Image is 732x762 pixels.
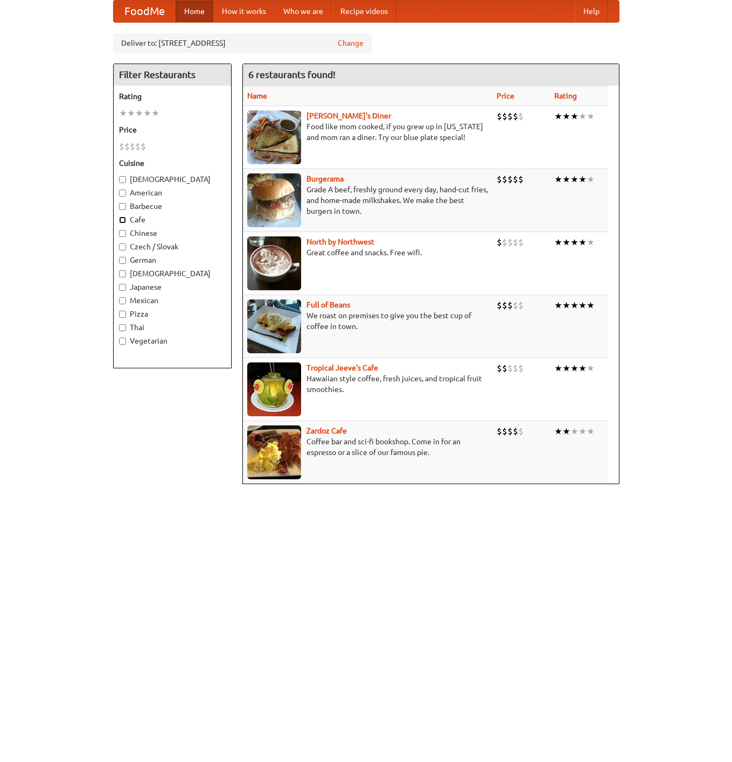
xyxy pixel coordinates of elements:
[119,158,226,169] h5: Cuisine
[113,33,372,53] div: Deliver to: [STREET_ADDRESS]
[119,295,226,306] label: Mexican
[518,362,524,374] li: $
[247,425,301,479] img: zardoz.jpg
[248,69,336,80] ng-pluralize: 6 restaurants found!
[306,237,374,246] a: North by Northwest
[497,173,502,185] li: $
[554,299,562,311] li: ★
[119,270,126,277] input: [DEMOGRAPHIC_DATA]
[507,425,513,437] li: $
[306,174,344,183] a: Burgerama
[497,299,502,311] li: $
[247,299,301,353] img: beans.jpg
[135,107,143,119] li: ★
[151,107,159,119] li: ★
[119,216,126,223] input: Cafe
[247,121,488,143] p: Food like mom cooked, if you grew up in [US_STATE] and mom ran a diner. Try our blue plate special!
[119,324,126,331] input: Thai
[135,141,141,152] li: $
[562,236,570,248] li: ★
[119,243,126,250] input: Czech / Slovak
[554,92,577,100] a: Rating
[119,322,226,333] label: Thai
[119,124,226,135] h5: Price
[127,107,135,119] li: ★
[119,309,226,319] label: Pizza
[119,141,124,152] li: $
[119,257,126,264] input: German
[119,241,226,252] label: Czech / Slovak
[587,425,595,437] li: ★
[554,425,562,437] li: ★
[306,427,347,435] a: Zardoz Cafe
[247,110,301,164] img: sallys.jpg
[513,299,518,311] li: $
[513,425,518,437] li: $
[124,141,130,152] li: $
[578,362,587,374] li: ★
[554,236,562,248] li: ★
[306,111,391,120] b: [PERSON_NAME]'s Diner
[114,1,176,22] a: FoodMe
[513,236,518,248] li: $
[587,236,595,248] li: ★
[119,338,126,345] input: Vegetarian
[502,236,507,248] li: $
[119,297,126,304] input: Mexican
[247,92,267,100] a: Name
[578,110,587,122] li: ★
[518,173,524,185] li: $
[554,110,562,122] li: ★
[513,173,518,185] li: $
[562,299,570,311] li: ★
[119,228,226,239] label: Chinese
[507,236,513,248] li: $
[502,425,507,437] li: $
[587,362,595,374] li: ★
[119,190,126,197] input: American
[497,110,502,122] li: $
[502,299,507,311] li: $
[554,362,562,374] li: ★
[518,236,524,248] li: $
[247,373,488,395] p: Hawaiian style coffee, fresh juices, and tropical fruit smoothies.
[502,173,507,185] li: $
[507,110,513,122] li: $
[578,299,587,311] li: ★
[213,1,275,22] a: How it works
[306,300,350,309] a: Full of Beans
[247,247,488,258] p: Great coffee and snacks. Free wifi.
[587,110,595,122] li: ★
[513,362,518,374] li: $
[570,425,578,437] li: ★
[332,1,396,22] a: Recipe videos
[247,184,488,216] p: Grade A beef, freshly ground every day, hand-cut fries, and home-made milkshakes. We make the bes...
[575,1,608,22] a: Help
[119,214,226,225] label: Cafe
[518,110,524,122] li: $
[507,173,513,185] li: $
[119,107,127,119] li: ★
[554,173,562,185] li: ★
[176,1,213,22] a: Home
[507,299,513,311] li: $
[114,64,231,86] h4: Filter Restaurants
[570,236,578,248] li: ★
[119,255,226,265] label: German
[119,176,126,183] input: [DEMOGRAPHIC_DATA]
[502,110,507,122] li: $
[497,425,502,437] li: $
[497,92,514,100] a: Price
[578,236,587,248] li: ★
[513,110,518,122] li: $
[562,173,570,185] li: ★
[119,187,226,198] label: American
[247,236,301,290] img: north.jpg
[507,362,513,374] li: $
[587,299,595,311] li: ★
[141,141,146,152] li: $
[247,310,488,332] p: We roast on premises to give you the best cup of coffee in town.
